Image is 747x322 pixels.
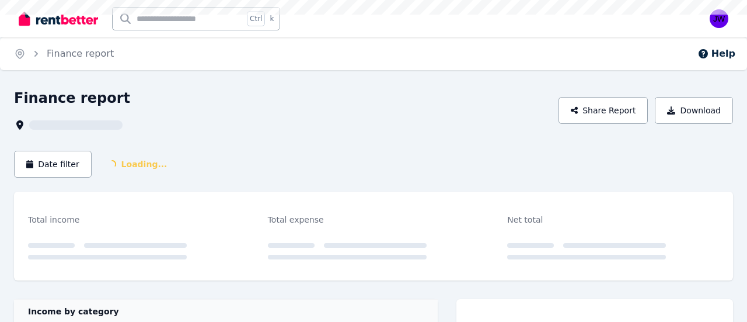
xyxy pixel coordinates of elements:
button: Help [697,47,735,61]
span: Loading... [99,154,177,175]
div: Total expense [268,213,427,227]
div: Net total [507,213,666,227]
button: Date filter [14,151,92,178]
span: k [270,14,274,23]
button: Download [655,97,733,124]
h1: Finance report [14,89,130,108]
img: Jeffrey Wells [710,9,728,28]
img: RentBetter [19,10,98,27]
div: Total income [28,213,187,227]
span: Ctrl [247,11,265,26]
button: Share Report [558,97,648,124]
a: Finance report [47,48,114,59]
